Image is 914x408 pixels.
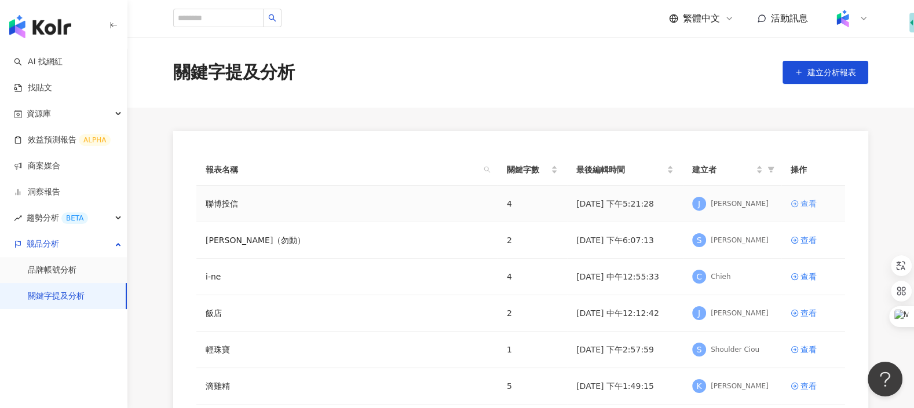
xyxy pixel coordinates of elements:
[206,380,230,392] a: 滴雞精
[781,154,845,186] th: 操作
[567,222,683,259] td: [DATE] 下午6:07:13
[791,343,836,356] a: 查看
[800,307,817,319] div: 查看
[698,307,700,319] span: J
[800,270,817,283] div: 查看
[498,259,567,295] td: 4
[868,362,902,396] iframe: Help Scout Beacon - Open
[800,343,817,356] div: 查看
[498,186,567,222] td: 4
[807,68,856,77] span: 建立分析報表
[783,61,868,84] button: 建立分析報表
[800,234,817,247] div: 查看
[697,343,702,356] span: S
[268,14,276,22] span: search
[696,380,701,392] span: K
[206,234,305,247] a: [PERSON_NAME]（勿動）
[567,332,683,368] td: [DATE] 下午2:57:59
[14,134,111,146] a: 效益預測報告ALPHA
[567,154,683,186] th: 最後編輯時間
[711,199,769,209] div: [PERSON_NAME]
[711,345,759,355] div: Shoulder Ciou
[567,295,683,332] td: [DATE] 中午12:12:42
[14,186,60,198] a: 洞察報告
[791,234,836,247] a: 查看
[576,163,664,176] span: 最後編輯時間
[27,205,88,231] span: 趨勢分析
[507,163,549,176] span: 關鍵字數
[498,368,567,405] td: 5
[498,222,567,259] td: 2
[791,307,836,319] a: 查看
[567,368,683,405] td: [DATE] 下午1:49:15
[711,381,769,391] div: [PERSON_NAME]
[27,231,59,257] span: 競品分析
[771,13,808,24] span: 活動訊息
[683,12,720,25] span: 繁體中文
[567,259,683,295] td: [DATE] 中午12:55:33
[567,186,683,222] td: [DATE] 下午5:21:28
[484,166,491,173] span: search
[498,332,567,368] td: 1
[791,197,836,210] a: 查看
[481,161,493,178] span: search
[14,82,52,94] a: 找貼文
[765,161,777,178] span: filter
[692,163,754,176] span: 建立者
[61,212,88,224] div: BETA
[206,343,230,356] a: 輕珠寶
[206,197,238,210] a: 聯博投信
[27,101,51,127] span: 資源庫
[791,270,836,283] a: 查看
[206,270,221,283] a: i-ne
[498,295,567,332] td: 2
[28,264,76,276] a: 品牌帳號分析
[683,154,781,186] th: 建立者
[9,15,71,38] img: logo
[832,8,854,30] img: Kolr%20app%20icon%20%281%29.png
[711,236,769,245] div: [PERSON_NAME]
[698,197,700,210] span: J
[498,154,567,186] th: 關鍵字數
[206,163,479,176] span: 報表名稱
[173,60,295,84] div: 關鍵字提及分析
[696,270,702,283] span: C
[14,160,60,172] a: 商案媒合
[800,380,817,392] div: 查看
[767,166,774,173] span: filter
[800,197,817,210] div: 查看
[791,380,836,392] a: 查看
[697,234,702,247] span: S
[14,56,63,68] a: searchAI 找網紅
[14,214,22,222] span: rise
[28,291,85,302] a: 關鍵字提及分析
[711,308,769,318] div: [PERSON_NAME]
[711,272,730,282] div: Chieh
[206,307,222,319] a: 飯店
